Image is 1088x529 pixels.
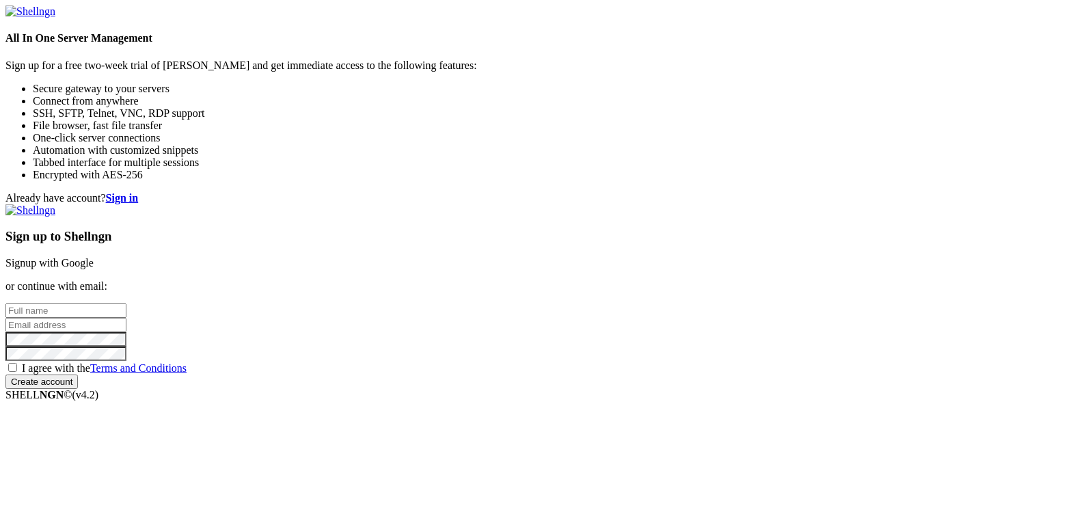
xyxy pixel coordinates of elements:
img: Shellngn [5,204,55,217]
p: Sign up for a free two-week trial of [PERSON_NAME] and get immediate access to the following feat... [5,59,1083,72]
a: Terms and Conditions [90,362,187,374]
li: Connect from anywhere [33,95,1083,107]
input: Full name [5,303,126,318]
span: I agree with the [22,362,187,374]
input: Create account [5,375,78,389]
li: Tabbed interface for multiple sessions [33,157,1083,169]
span: 4.2.0 [72,389,99,401]
li: SSH, SFTP, Telnet, VNC, RDP support [33,107,1083,120]
li: Automation with customized snippets [33,144,1083,157]
a: Sign in [106,192,139,204]
b: NGN [40,389,64,401]
h4: All In One Server Management [5,32,1083,44]
h3: Sign up to Shellngn [5,229,1083,244]
span: SHELL © [5,389,98,401]
a: Signup with Google [5,257,94,269]
input: I agree with theTerms and Conditions [8,363,17,372]
img: Shellngn [5,5,55,18]
li: One-click server connections [33,132,1083,144]
div: Already have account? [5,192,1083,204]
input: Email address [5,318,126,332]
p: or continue with email: [5,280,1083,293]
li: Secure gateway to your servers [33,83,1083,95]
li: Encrypted with AES-256 [33,169,1083,181]
li: File browser, fast file transfer [33,120,1083,132]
